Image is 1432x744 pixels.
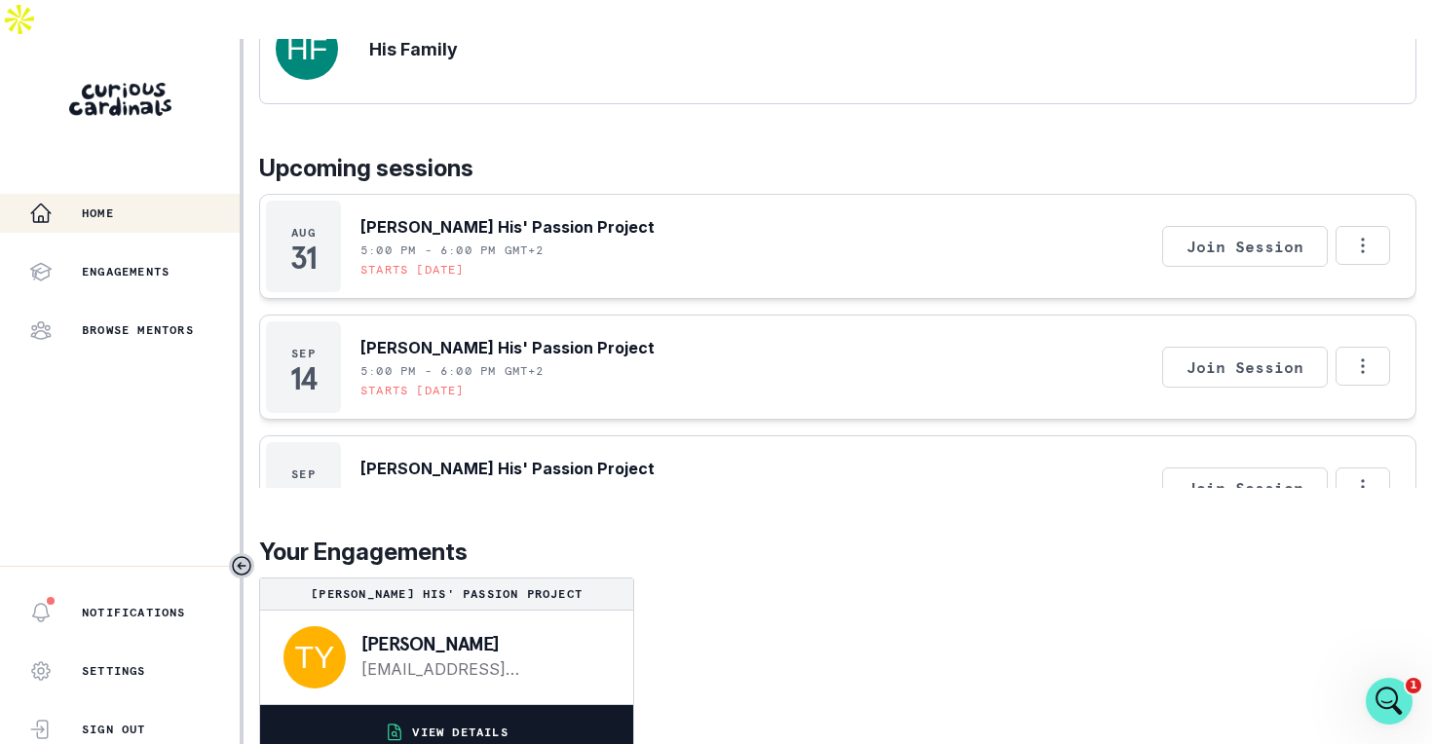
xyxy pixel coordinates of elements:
[360,242,545,258] p: 5:00 PM - 6:00 PM GMT+2
[210,274,276,294] div: • Just now
[40,474,326,515] div: How to get paid - set up your payout method
[1162,347,1328,388] button: Join Session
[1406,678,1421,693] span: 1
[39,171,351,205] p: How can we help?
[43,614,87,627] span: Home
[360,336,655,359] p: [PERSON_NAME] His' Passion Project
[40,357,158,378] span: Search for help
[69,83,171,116] img: Curious Cardinals Logo
[306,31,345,70] div: Profile image for Lily@CC
[82,605,186,620] p: Notifications
[1336,467,1390,506] button: Options
[87,274,207,294] div: Curious Cardinals
[28,430,361,466] div: How to log your sessions
[28,466,361,523] div: How to get paid - set up your payout method
[130,565,259,643] button: Messages
[1366,678,1413,725] iframe: Intercom live chat
[40,531,326,551] div: Session Rescheduling
[40,274,79,313] div: Profile image for Lily@CC
[360,457,655,480] p: [PERSON_NAME] His' Passion Project
[360,215,655,239] p: [PERSON_NAME] His' Passion Project
[412,725,508,740] p: VIEW DETAILS
[82,722,146,737] p: Sign Out
[229,553,254,578] button: Toggle sidebar
[82,264,170,279] p: Engagements
[162,614,229,627] span: Messages
[20,258,369,328] div: Profile image for Lily@CCCurious Cardinals•Just now
[40,402,326,423] div: Schedule and Join Sessions
[291,346,316,361] p: Sep
[259,151,1416,186] p: Upcoming sessions
[369,36,458,62] p: His Family
[40,245,350,266] div: Recent message
[291,466,316,482] p: Sep
[283,626,346,688] img: svg
[361,634,602,653] p: [PERSON_NAME]
[28,348,361,387] button: Search for help
[260,565,390,643] button: Help
[360,363,545,379] p: 5:00 PM - 6:00 PM GMT+2
[1162,226,1328,267] button: Join Session
[361,657,602,681] a: [EMAIL_ADDRESS][DOMAIN_NAME]
[259,535,1416,570] p: Your Engagements
[39,37,118,68] img: logo
[39,138,351,171] p: Hi [PERSON_NAME]
[28,523,361,559] div: Session Rescheduling
[1162,467,1328,508] button: Join Session
[290,248,316,268] p: 31
[82,663,146,679] p: Settings
[360,484,545,500] p: 5:00 PM - 6:00 PM GMT+2
[28,394,361,430] div: Schedule and Join Sessions
[1336,347,1390,386] button: Options
[1336,226,1390,265] button: Options
[82,322,194,338] p: Browse Mentors
[40,438,326,459] div: How to log your sessions
[290,369,317,389] p: 14
[276,18,338,80] img: svg
[82,205,114,221] p: Home
[360,383,465,398] p: Starts [DATE]
[19,229,370,329] div: Recent messageProfile image for Lily@CCCurious Cardinals•Just now
[360,262,465,278] p: Starts [DATE]
[291,225,316,241] p: Aug
[268,586,625,602] p: [PERSON_NAME] His' Passion Project
[309,614,340,627] span: Help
